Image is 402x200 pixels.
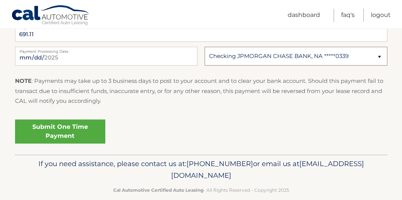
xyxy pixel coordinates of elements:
[341,9,355,22] a: FAQ's
[371,9,391,22] a: Logout
[113,187,203,193] strong: Cal Automotive Certified Auto Leasing
[11,5,90,27] a: Cal Automotive
[26,158,376,182] p: If you need assistance, please contact us at: or email us at
[26,186,376,194] p: - All Rights Reserved - Copyright 2025
[15,47,197,53] label: Payment Processing Date
[15,77,32,84] strong: NOTE
[15,119,105,144] a: Submit One Time Payment
[15,47,197,66] input: Payment Date
[15,76,387,106] p: : Payments may take up to 3 business days to post to your account and to clear your bank account....
[288,9,320,22] a: Dashboard
[187,159,253,168] span: [PHONE_NUMBER]
[15,23,387,42] input: Payment Amount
